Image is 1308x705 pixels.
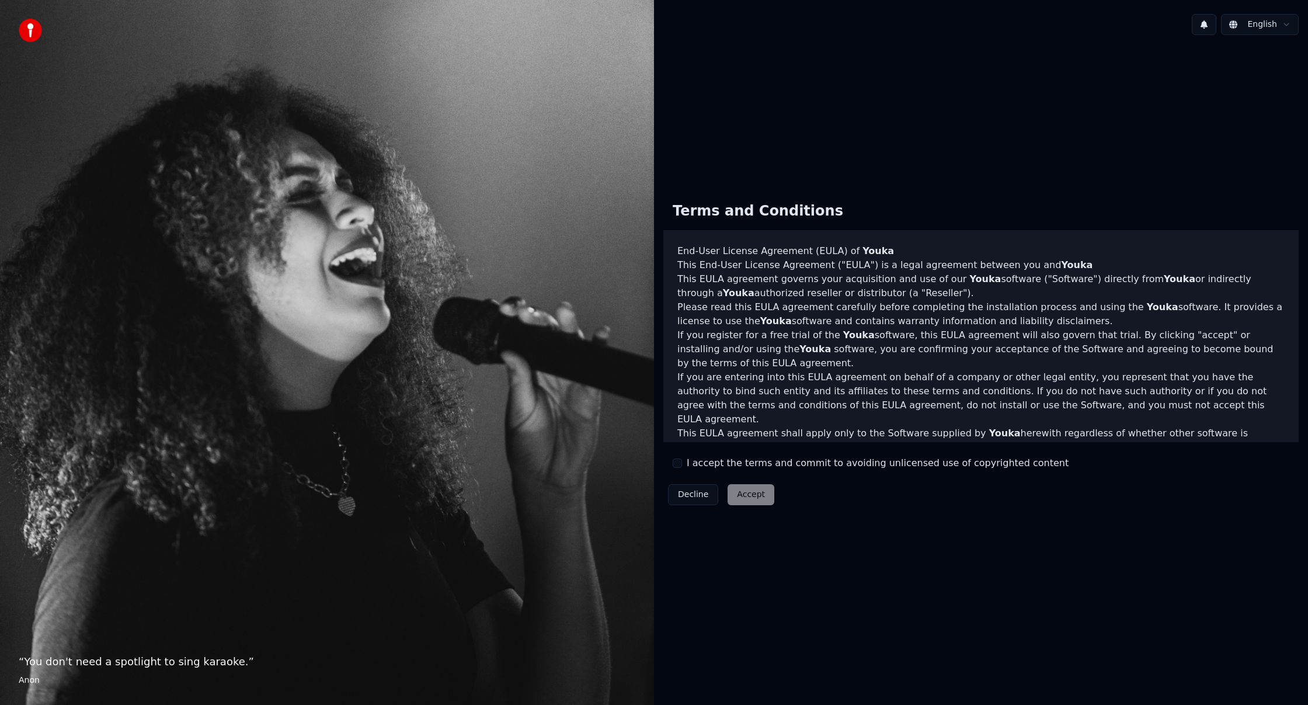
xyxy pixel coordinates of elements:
[799,343,831,355] span: Youka
[663,193,853,230] div: Terms and Conditions
[989,428,1021,439] span: Youka
[19,675,635,686] footer: Anon
[677,300,1285,328] p: Please read this EULA agreement carefully before completing the installation process and using th...
[677,272,1285,300] p: This EULA agreement governs your acquisition and use of our software ("Software") directly from o...
[723,287,754,298] span: Youka
[1147,301,1178,312] span: Youka
[1164,273,1195,284] span: Youka
[677,370,1285,426] p: If you are entering into this EULA agreement on behalf of a company or other legal entity, you re...
[843,329,875,341] span: Youka
[19,19,42,42] img: youka
[957,442,989,453] span: Youka
[668,484,718,505] button: Decline
[760,315,792,327] span: Youka
[677,244,1285,258] h3: End-User License Agreement (EULA) of
[862,245,894,256] span: Youka
[677,258,1285,272] p: This End-User License Agreement ("EULA") is a legal agreement between you and
[677,328,1285,370] p: If you register for a free trial of the software, this EULA agreement will also govern that trial...
[677,426,1285,482] p: This EULA agreement shall apply only to the Software supplied by herewith regardless of whether o...
[1061,259,1093,270] span: Youka
[969,273,1001,284] span: Youka
[687,456,1069,470] label: I accept the terms and commit to avoiding unlicensed use of copyrighted content
[19,654,635,670] p: “ You don't need a spotlight to sing karaoke. ”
